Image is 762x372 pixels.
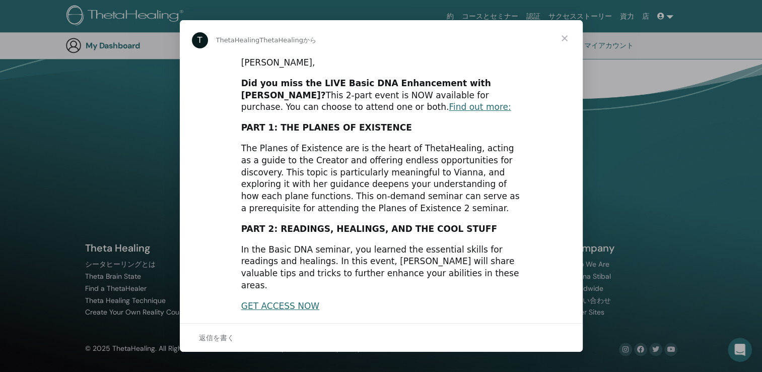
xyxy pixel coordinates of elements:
[259,36,316,44] span: ThetaHealingから
[199,331,234,344] span: 返信を書く
[241,143,521,215] div: The Planes of Existence are is the heart of ThetaHealing, acting as a guide to the Creator and of...
[180,323,583,352] div: 会話を開いて返信する
[241,78,491,100] b: Did you miss the LIVE Basic DNA Enhancement with [PERSON_NAME]?
[546,20,583,56] span: クローズ
[241,122,412,133] b: PART 1: THE PLANES OF EXISTENCE
[241,78,521,113] div: This 2-part event is NOW available for purchase. You can choose to attend one or both.
[449,102,511,112] a: Find out more:
[241,224,497,234] b: PART 2: READINGS, HEALINGS, AND THE COOL STUFF
[216,36,260,44] span: ThetaHealing
[241,301,319,311] a: GET ACCESS NOW
[241,244,521,292] div: In the Basic DNA seminar, you learned the essential skills for readings and healings. In this eve...
[241,57,521,69] div: [PERSON_NAME],
[192,32,208,48] div: Profile image for ThetaHealing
